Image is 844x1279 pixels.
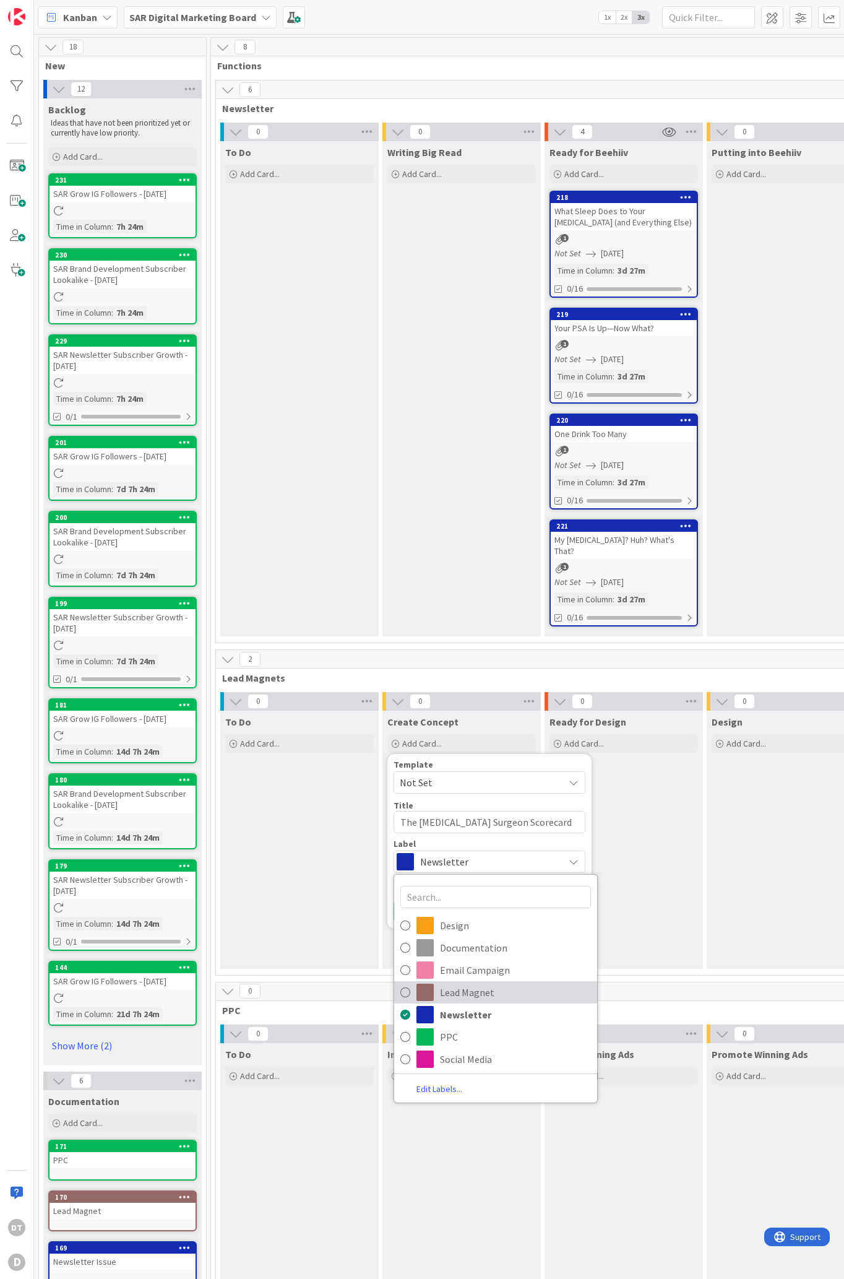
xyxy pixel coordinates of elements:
[53,220,111,233] div: Time in Column
[45,59,191,72] span: New
[554,576,581,587] i: Not Set
[440,1005,591,1024] span: Newsletter
[240,1070,280,1082] span: Add Card...
[50,175,196,202] div: 231SAR Grow IG Followers - [DATE]
[111,392,113,405] span: :
[55,862,196,870] div: 179
[551,415,697,426] div: 220
[613,370,614,383] span: :
[248,1026,269,1041] span: 0
[616,11,632,24] span: 2x
[554,370,613,383] div: Time in Column
[53,917,111,930] div: Time in Column
[50,437,196,464] div: 201SAR Grow IG Followers - [DATE]
[240,168,280,180] span: Add Card...
[8,1254,25,1271] div: D
[113,482,158,496] div: 7d 7h 24m
[712,716,743,728] span: Design
[50,774,196,813] div: 180SAR Brand Development Subscriber Lookalike - [DATE]
[394,760,433,769] span: Template
[551,320,697,336] div: Your PSA Is Up—Now What?
[662,6,755,28] input: Quick Filter...
[50,261,196,288] div: SAR Brand Development Subscriber Lookalike - [DATE]
[225,716,251,728] span: To Do
[111,306,113,319] span: :
[111,568,113,582] span: :
[734,694,755,709] span: 0
[50,347,196,374] div: SAR Newsletter Subscriber Growth - [DATE]
[572,694,593,709] span: 0
[394,959,597,981] a: Email Campaign
[240,738,280,749] span: Add Card...
[111,1007,113,1021] span: :
[50,512,196,523] div: 200
[8,8,25,25] img: Visit kanbanzone.com
[55,1142,196,1151] div: 171
[50,336,196,374] div: 229SAR Newsletter Subscriber Growth - [DATE]
[734,124,755,139] span: 0
[394,1026,597,1048] a: PPC
[387,1048,439,1060] span: In Progress
[400,774,554,791] span: Not Set
[50,962,196,973] div: 144
[551,521,697,559] div: 221My [MEDICAL_DATA]? Huh? What's That?
[50,598,196,609] div: 199
[55,337,196,345] div: 229
[71,1073,92,1088] span: 6
[50,609,196,636] div: SAR Newsletter Subscriber Growth - [DATE]
[50,1141,196,1168] div: 171PPC
[561,563,569,571] span: 1
[440,983,591,1002] span: Lead Magnet
[66,410,77,423] span: 0/1
[551,415,697,442] div: 220One Drink Too Many
[601,247,624,260] span: [DATE]
[572,124,593,139] span: 4
[113,568,158,582] div: 7d 7h 24m
[50,700,196,711] div: 181
[549,716,626,728] span: Ready for Design
[387,716,459,728] span: Create Concept
[614,370,648,383] div: 3d 27m
[55,176,196,184] div: 231
[50,523,196,550] div: SAR Brand Development Subscriber Lookalike - [DATE]
[394,914,597,937] a: Design
[726,168,766,180] span: Add Card...
[402,738,442,749] span: Add Card...
[551,521,697,532] div: 221
[556,522,697,531] div: 221
[400,886,591,908] input: Search...
[554,592,613,606] div: Time in Column
[111,220,113,233] span: :
[55,1193,196,1202] div: 170
[239,652,261,667] span: 2
[55,599,196,608] div: 199
[712,1048,808,1060] span: Promote Winning Ads
[601,576,624,589] span: [DATE]
[50,448,196,464] div: SAR Grow IG Followers - [DATE]
[53,306,111,319] div: Time in Column
[50,249,196,288] div: 230SAR Brand Development Subscriber Lookalike - [DATE]
[248,694,269,709] span: 0
[111,745,113,758] span: :
[394,981,597,1004] a: Lead Magnet
[564,738,604,749] span: Add Card...
[440,939,591,957] span: Documentation
[410,124,431,139] span: 0
[111,482,113,496] span: :
[561,234,569,242] span: 1
[50,598,196,636] div: 199SAR Newsletter Subscriber Growth - [DATE]
[567,388,583,401] span: 0/16
[239,82,261,97] span: 6
[248,124,269,139] span: 0
[71,82,92,97] span: 12
[53,568,111,582] div: Time in Column
[129,11,256,24] b: SAR Digital Marketing Board
[50,1192,196,1203] div: 170
[551,426,697,442] div: One Drink Too Many
[420,853,558,870] span: Newsletter
[48,1036,197,1056] a: Show More (2)
[50,861,196,899] div: 179SAR Newsletter Subscriber Growth - [DATE]
[551,309,697,336] div: 219Your PSA Is Up—Now What?
[561,446,569,454] span: 1
[50,962,196,989] div: 144SAR Grow IG Followers - [DATE]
